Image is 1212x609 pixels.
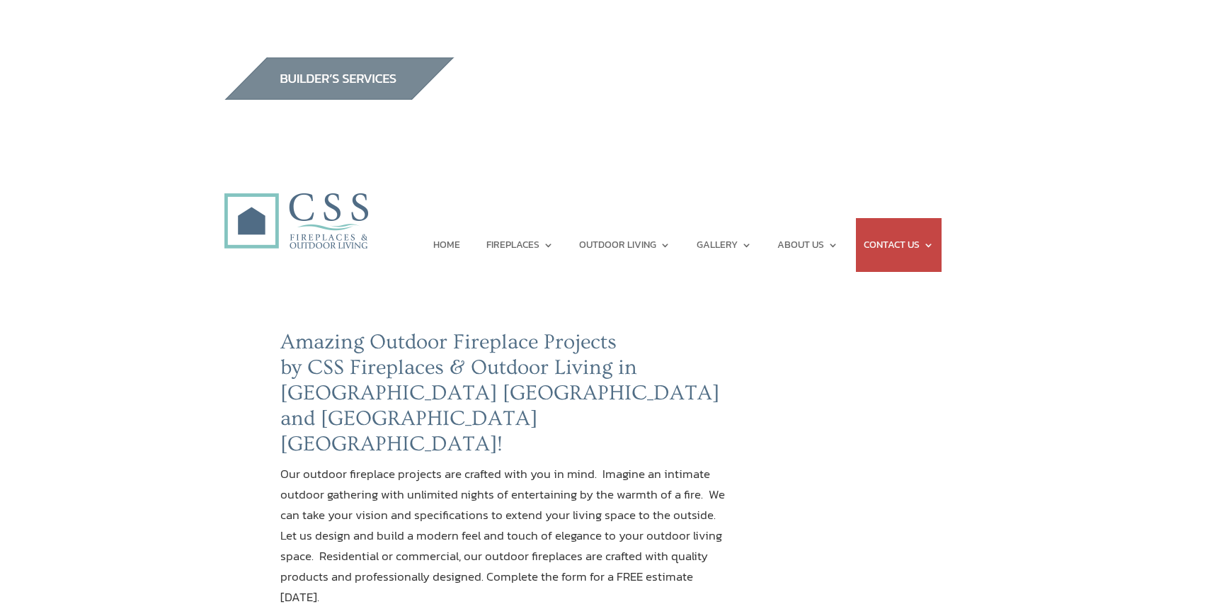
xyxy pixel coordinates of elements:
a: builder services construction supply [224,86,455,105]
img: CSS Fireplaces & Outdoor Living (Formerly Construction Solutions & Supply)- Jacksonville Ormond B... [224,154,368,256]
a: ABOUT US [777,218,838,272]
a: CONTACT US [864,218,934,272]
a: OUTDOOR LIVING [579,218,670,272]
a: FIREPLACES [486,218,554,272]
img: builders_btn [224,57,455,100]
a: HOME [433,218,460,272]
h2: Amazing Outdoor Fireplace Projects by CSS Fireplaces & Outdoor Living in [GEOGRAPHIC_DATA] [GEOGR... [280,329,735,464]
a: GALLERY [697,218,752,272]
